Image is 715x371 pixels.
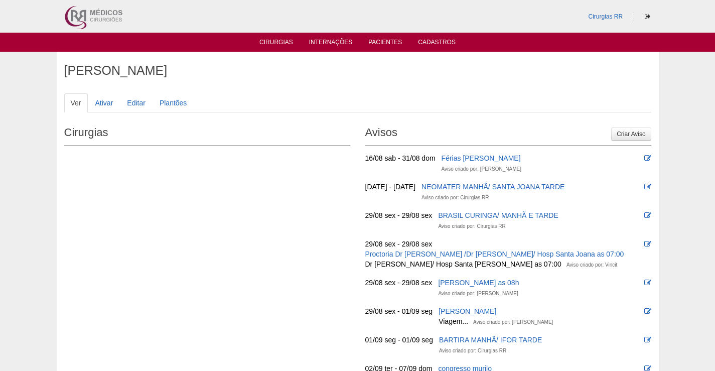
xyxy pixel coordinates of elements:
a: [PERSON_NAME] [439,307,496,315]
i: Editar [644,308,651,315]
div: 16/08 sab - 31/08 dom [365,153,436,163]
h2: Avisos [365,122,651,146]
i: Editar [644,183,651,190]
div: Aviso criado por: Cirurgias RR [439,346,506,356]
div: 29/08 sex - 29/08 sex [365,278,433,288]
div: Viagem... [439,316,468,326]
div: Aviso criado por: [PERSON_NAME] [442,164,521,174]
div: 01/09 seg - 01/09 seg [365,335,433,345]
a: BARTIRA MANHÃ/ IFOR TARDE [439,336,542,344]
div: 29/08 sex - 29/08 sex [365,239,433,249]
a: Editar [120,93,152,112]
div: Aviso criado por: [PERSON_NAME] [473,317,553,327]
a: Pacientes [368,39,402,49]
div: Aviso criado por: Cirurgias RR [438,221,505,231]
a: [PERSON_NAME] as 08h [438,279,519,287]
div: 29/08 sex - 01/09 seg [365,306,433,316]
i: Editar [644,279,651,286]
a: BRASIL CURINGA/ MANHÃ E TARDE [438,211,558,219]
a: Internações [309,39,353,49]
div: [DATE] - [DATE] [365,182,416,192]
i: Editar [644,336,651,343]
a: Cirurgias [259,39,293,49]
div: Dr [PERSON_NAME]/ Hosp Santa [PERSON_NAME] as 07:00 [365,259,561,269]
a: NEOMATER MANHÃ/ SANTA JOANA TARDE [421,183,564,191]
a: Ver [64,93,88,112]
h1: [PERSON_NAME] [64,64,651,77]
a: Cirurgias RR [588,13,623,20]
a: Criar Aviso [611,128,651,141]
div: Aviso criado por: [PERSON_NAME] [438,289,518,299]
a: Ativar [89,93,120,112]
div: Aviso criado por: Vincit [566,260,617,270]
h2: Cirurgias [64,122,350,146]
div: Aviso criado por: Cirurgias RR [421,193,489,203]
i: Editar [644,155,651,162]
div: 29/08 sex - 29/08 sex [365,210,433,220]
i: Editar [644,212,651,219]
i: Sair [645,14,650,20]
i: Editar [644,240,651,248]
a: Plantões [153,93,193,112]
a: Cadastros [418,39,456,49]
a: Férias [PERSON_NAME] [442,154,521,162]
a: Proctoria Dr [PERSON_NAME] /Dr [PERSON_NAME]/ Hosp Santa Joana as 07:00 [365,250,624,258]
